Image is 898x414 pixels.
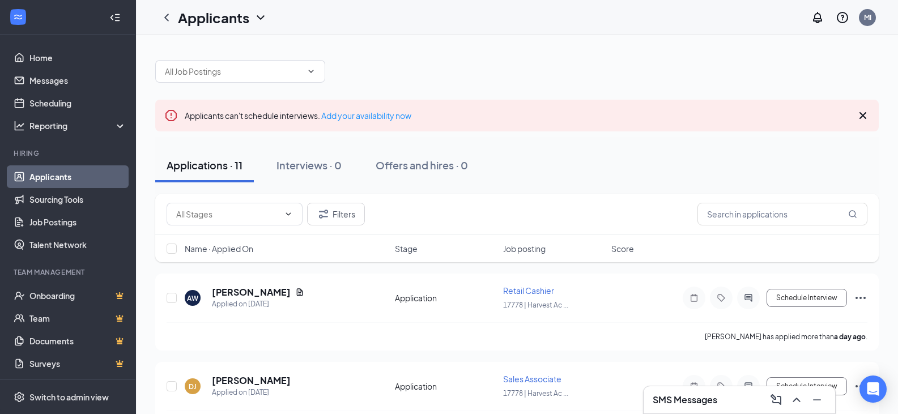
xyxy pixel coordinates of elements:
[29,307,126,330] a: TeamCrown
[503,301,568,309] span: 17778 | Harvest Ac ...
[742,293,755,302] svg: ActiveChat
[856,109,870,122] svg: Cross
[653,394,717,406] h3: SMS Messages
[834,332,866,341] b: a day ago
[854,379,867,393] svg: Ellipses
[503,243,546,254] span: Job posting
[29,165,126,188] a: Applicants
[307,203,365,225] button: Filter Filters
[212,374,291,387] h5: [PERSON_NAME]
[185,110,411,121] span: Applicants can't schedule interviews.
[687,293,701,302] svg: Note
[212,298,304,310] div: Applied on [DATE]
[376,158,468,172] div: Offers and hires · 0
[767,391,785,409] button: ComposeMessage
[742,382,755,391] svg: ActiveChat
[187,293,198,303] div: AW
[503,285,554,296] span: Retail Cashier
[185,243,253,254] span: Name · Applied On
[714,382,728,391] svg: Tag
[254,11,267,24] svg: ChevronDown
[395,292,496,304] div: Application
[810,393,824,407] svg: Minimize
[212,286,291,298] h5: [PERSON_NAME]
[212,387,291,398] div: Applied on [DATE]
[854,291,867,305] svg: Ellipses
[29,233,126,256] a: Talent Network
[790,393,803,407] svg: ChevronUp
[178,8,249,27] h1: Applicants
[29,46,126,69] a: Home
[859,375,887,403] div: Open Intercom Messenger
[29,284,126,307] a: OnboardingCrown
[14,120,25,131] svg: Analysis
[276,158,342,172] div: Interviews · 0
[864,12,871,22] div: MI
[29,69,126,92] a: Messages
[321,110,411,121] a: Add your availability now
[29,92,126,114] a: Scheduling
[714,293,728,302] svg: Tag
[160,11,173,24] svg: ChevronLeft
[811,11,824,24] svg: Notifications
[14,148,124,158] div: Hiring
[176,208,279,220] input: All Stages
[29,120,127,131] div: Reporting
[165,65,302,78] input: All Job Postings
[836,11,849,24] svg: QuestionInfo
[503,374,561,384] span: Sales Associate
[395,381,496,392] div: Application
[189,382,197,391] div: DJ
[848,210,857,219] svg: MagnifyingGlass
[29,330,126,352] a: DocumentsCrown
[164,109,178,122] svg: Error
[29,391,109,403] div: Switch to admin view
[109,12,121,23] svg: Collapse
[705,332,867,342] p: [PERSON_NAME] has applied more than .
[29,188,126,211] a: Sourcing Tools
[767,377,847,395] button: Schedule Interview
[808,391,826,409] button: Minimize
[395,243,418,254] span: Stage
[697,203,867,225] input: Search in applications
[317,207,330,221] svg: Filter
[769,393,783,407] svg: ComposeMessage
[295,288,304,297] svg: Document
[29,211,126,233] a: Job Postings
[687,382,701,391] svg: Note
[767,289,847,307] button: Schedule Interview
[14,267,124,277] div: Team Management
[12,11,24,23] svg: WorkstreamLogo
[14,391,25,403] svg: Settings
[29,352,126,375] a: SurveysCrown
[307,67,316,76] svg: ChevronDown
[503,389,568,398] span: 17778 | Harvest Ac ...
[284,210,293,219] svg: ChevronDown
[167,158,242,172] div: Applications · 11
[788,391,806,409] button: ChevronUp
[611,243,634,254] span: Score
